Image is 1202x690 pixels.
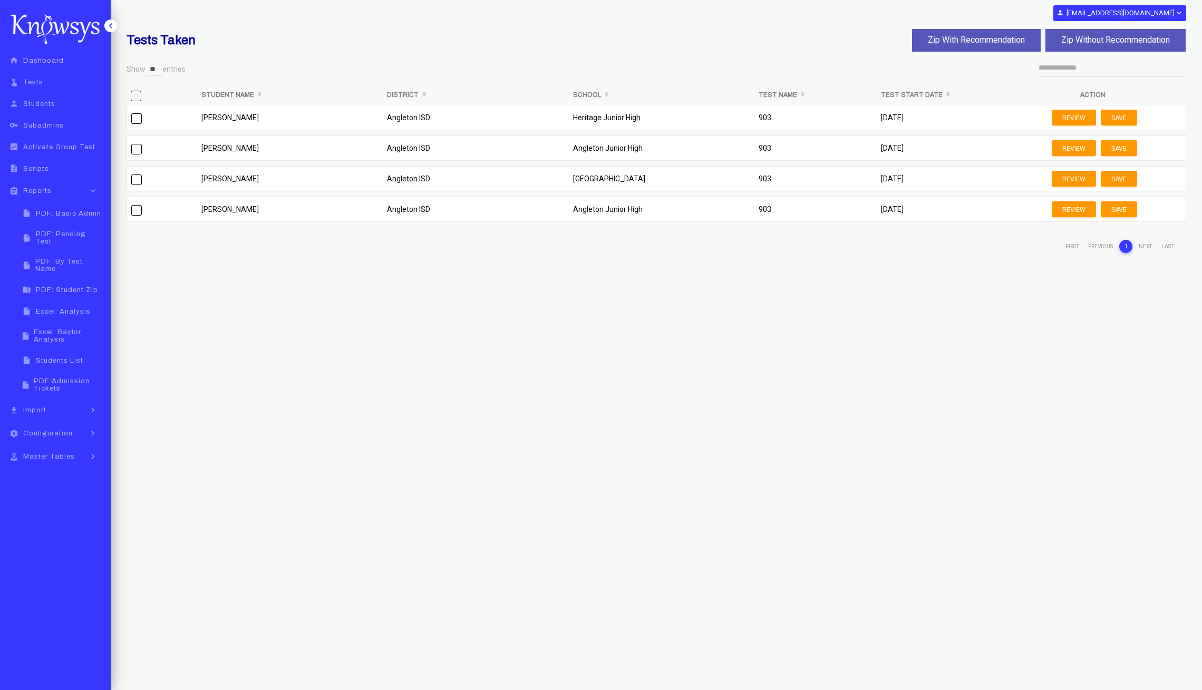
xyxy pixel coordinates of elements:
p: [PERSON_NAME] [201,172,379,185]
th: Student Name: activate to sort column ascending [197,85,383,105]
i: keyboard_arrow_right [85,451,101,462]
b: [EMAIL_ADDRESS][DOMAIN_NAME] [1067,9,1175,17]
p: Angleton Junior High [573,203,750,216]
i: person [1056,9,1064,16]
i: keyboard_arrow_left [105,21,116,31]
th: District: activate to sort column ascending [383,85,568,105]
button: Save [1101,171,1137,187]
i: keyboard_arrow_right [85,428,101,439]
p: Angleton ISD [387,142,564,154]
span: Master Tables [23,453,75,460]
p: [PERSON_NAME] [201,203,379,216]
a: 1 [1119,240,1132,253]
p: 903 [759,142,873,154]
b: Test Start Date [881,91,943,99]
th: &nbsp; [127,85,197,105]
i: approval [7,452,21,461]
i: assignment_turned_in [7,142,21,151]
i: insert_drive_file [20,209,33,218]
p: [PERSON_NAME] [201,111,379,124]
select: Showentries [146,62,162,76]
i: assignment [7,187,21,196]
p: [DATE] [881,203,995,216]
p: Angleton ISD [387,111,564,124]
i: file_download [7,406,21,415]
span: Excel: Analysis [36,308,91,315]
b: School [573,91,601,99]
i: home [7,56,21,65]
p: Angleton Junior High [573,142,750,154]
button: Review [1052,201,1096,217]
i: description [7,164,21,173]
span: Scripts [23,165,49,172]
p: [DATE] [881,172,995,185]
p: [PERSON_NAME] [201,142,379,154]
i: touch_app [7,77,21,86]
span: Reports [23,187,52,195]
b: District [387,91,419,99]
span: Configuration [23,430,73,437]
button: Review [1052,140,1096,156]
button: Save [1101,201,1137,217]
span: PDF: Basic Admin [36,210,101,217]
span: Students [23,100,55,108]
span: Import [23,406,46,414]
th: School: activate to sort column ascending [569,85,754,105]
span: PDF: Student Zip [36,286,98,294]
span: Subadmins [23,122,64,129]
i: insert_drive_file [20,261,33,270]
p: [DATE] [881,111,995,124]
th: Test Start Date: activate to sort column ascending [877,85,999,105]
p: 903 [759,172,873,185]
i: insert_drive_file [20,381,31,390]
label: Show entries [127,62,186,76]
b: Student Name [201,91,254,99]
span: PDF: By Test Name [35,258,103,273]
i: keyboard_arrow_down [85,186,101,196]
p: [GEOGRAPHIC_DATA] [573,172,750,185]
i: folder_zip [20,285,33,294]
span: Excel: Baylor Analysis [34,328,103,343]
i: keyboard_arrow_right [85,405,101,415]
span: PDF:Admission Tickets [34,377,103,392]
span: Activate Group Test [23,143,95,151]
th: Action [1000,85,1186,105]
i: insert_drive_file [20,307,33,316]
span: Students List [36,357,83,364]
i: key [7,121,21,130]
span: PDF: Pending Test [36,230,103,245]
b: Tests Taken [127,33,196,47]
button: Save [1101,140,1137,156]
p: [DATE] [881,142,995,154]
button: Review [1052,171,1096,187]
span: Tests [23,79,43,86]
th: Test Name: activate to sort column ascending [754,85,877,105]
p: 903 [759,203,873,216]
i: settings [7,429,21,438]
p: 903 [759,111,873,124]
p: Angleton ISD [387,172,564,185]
p: Angleton ISD [387,203,564,216]
b: Test Name [759,91,797,99]
i: person [7,99,21,108]
i: insert_drive_file [20,234,33,242]
button: Review [1052,110,1096,125]
b: Action [1080,91,1106,99]
i: insert_drive_file [20,332,31,341]
p: Heritage Junior High [573,111,750,124]
i: insert_drive_file [20,356,33,365]
i: expand_more [1175,8,1182,17]
button: Save [1101,110,1137,125]
span: Dashboard [23,57,64,64]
